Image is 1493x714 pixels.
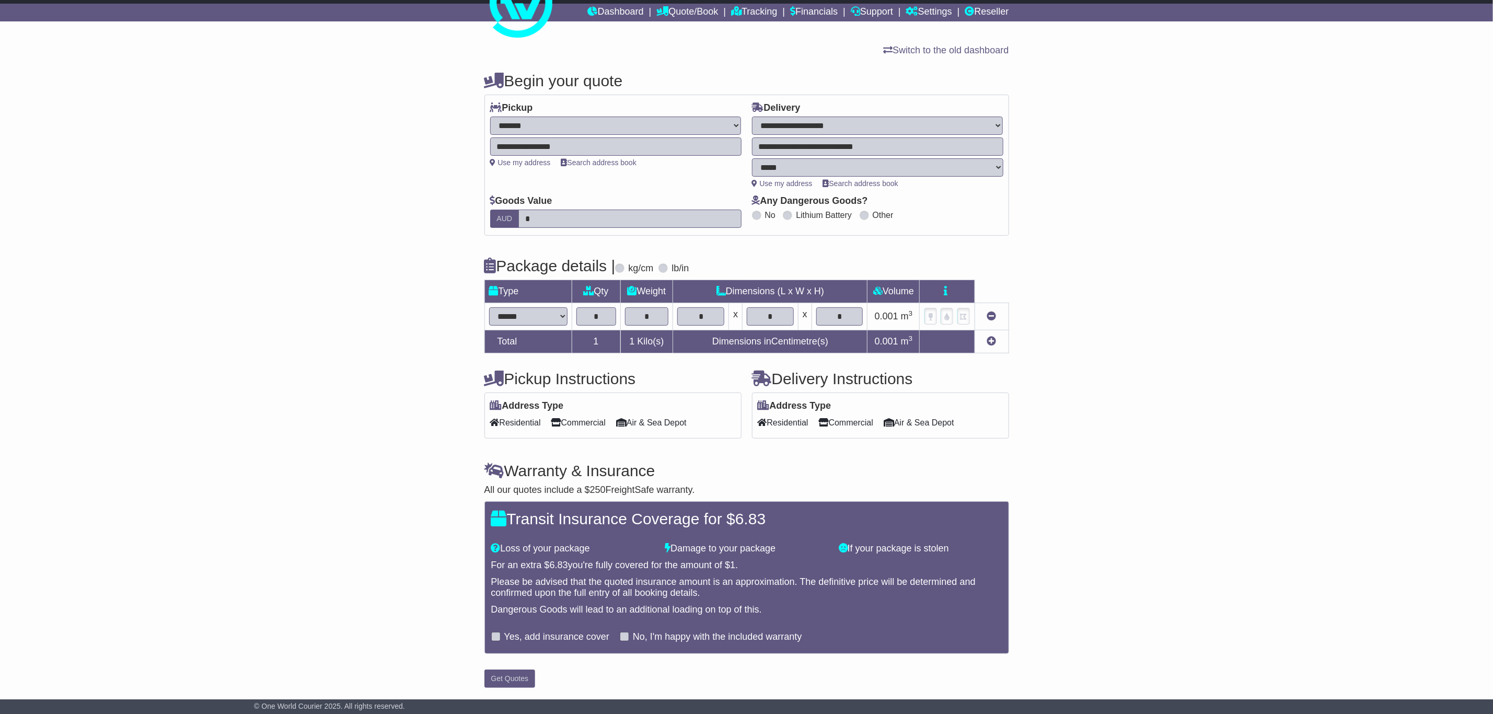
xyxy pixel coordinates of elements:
[729,303,743,330] td: x
[572,330,620,353] td: 1
[758,400,831,412] label: Address Type
[752,370,1009,387] h4: Delivery Instructions
[906,4,952,21] a: Settings
[987,336,997,347] a: Add new item
[752,195,868,207] label: Any Dangerous Goods?
[561,158,636,167] a: Search address book
[572,280,620,303] td: Qty
[875,311,898,321] span: 0.001
[490,195,552,207] label: Goods Value
[758,414,808,431] span: Residential
[735,510,766,527] span: 6.83
[798,303,812,330] td: x
[909,335,913,342] sup: 3
[490,400,564,412] label: Address Type
[731,4,777,21] a: Tracking
[550,560,568,570] span: 6.83
[656,4,718,21] a: Quote/Book
[873,210,894,220] label: Other
[588,4,644,21] a: Dashboard
[504,631,609,643] label: Yes, add insurance cover
[673,280,867,303] td: Dimensions (L x W x H)
[987,311,997,321] a: Remove this item
[672,263,689,274] label: lb/in
[490,158,551,167] a: Use my address
[659,543,834,555] div: Damage to your package
[875,336,898,347] span: 0.001
[901,336,913,347] span: m
[752,179,813,188] a: Use my address
[629,336,634,347] span: 1
[491,577,1002,599] div: Please be advised that the quoted insurance amount is an approximation. The definitive price will...
[796,210,852,220] label: Lithium Battery
[628,263,653,274] label: kg/cm
[590,485,606,495] span: 250
[909,309,913,317] sup: 3
[491,510,1002,527] h4: Transit Insurance Coverage for $
[484,462,1009,479] h4: Warranty & Insurance
[819,414,873,431] span: Commercial
[884,414,954,431] span: Air & Sea Depot
[490,414,541,431] span: Residential
[484,330,572,353] td: Total
[484,257,616,274] h4: Package details |
[834,543,1008,555] div: If your package is stolen
[490,210,519,228] label: AUD
[491,604,1002,616] div: Dangerous Goods will lead to an additional loading on top of this.
[484,72,1009,89] h4: Begin your quote
[484,370,742,387] h4: Pickup Instructions
[620,330,673,353] td: Kilo(s)
[633,631,802,643] label: No, I'm happy with the included warranty
[901,311,913,321] span: m
[486,543,660,555] div: Loss of your package
[883,45,1009,55] a: Switch to the old dashboard
[765,210,776,220] label: No
[616,414,687,431] span: Air & Sea Depot
[730,560,735,570] span: 1
[484,280,572,303] td: Type
[254,702,405,710] span: © One World Courier 2025. All rights reserved.
[823,179,898,188] a: Search address book
[673,330,867,353] td: Dimensions in Centimetre(s)
[965,4,1009,21] a: Reseller
[484,485,1009,496] div: All our quotes include a $ FreightSafe warranty.
[851,4,893,21] a: Support
[484,670,536,688] button: Get Quotes
[752,102,801,114] label: Delivery
[620,280,673,303] td: Weight
[491,560,1002,571] div: For an extra $ you're fully covered for the amount of $ .
[867,280,920,303] td: Volume
[551,414,606,431] span: Commercial
[490,102,533,114] label: Pickup
[790,4,838,21] a: Financials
